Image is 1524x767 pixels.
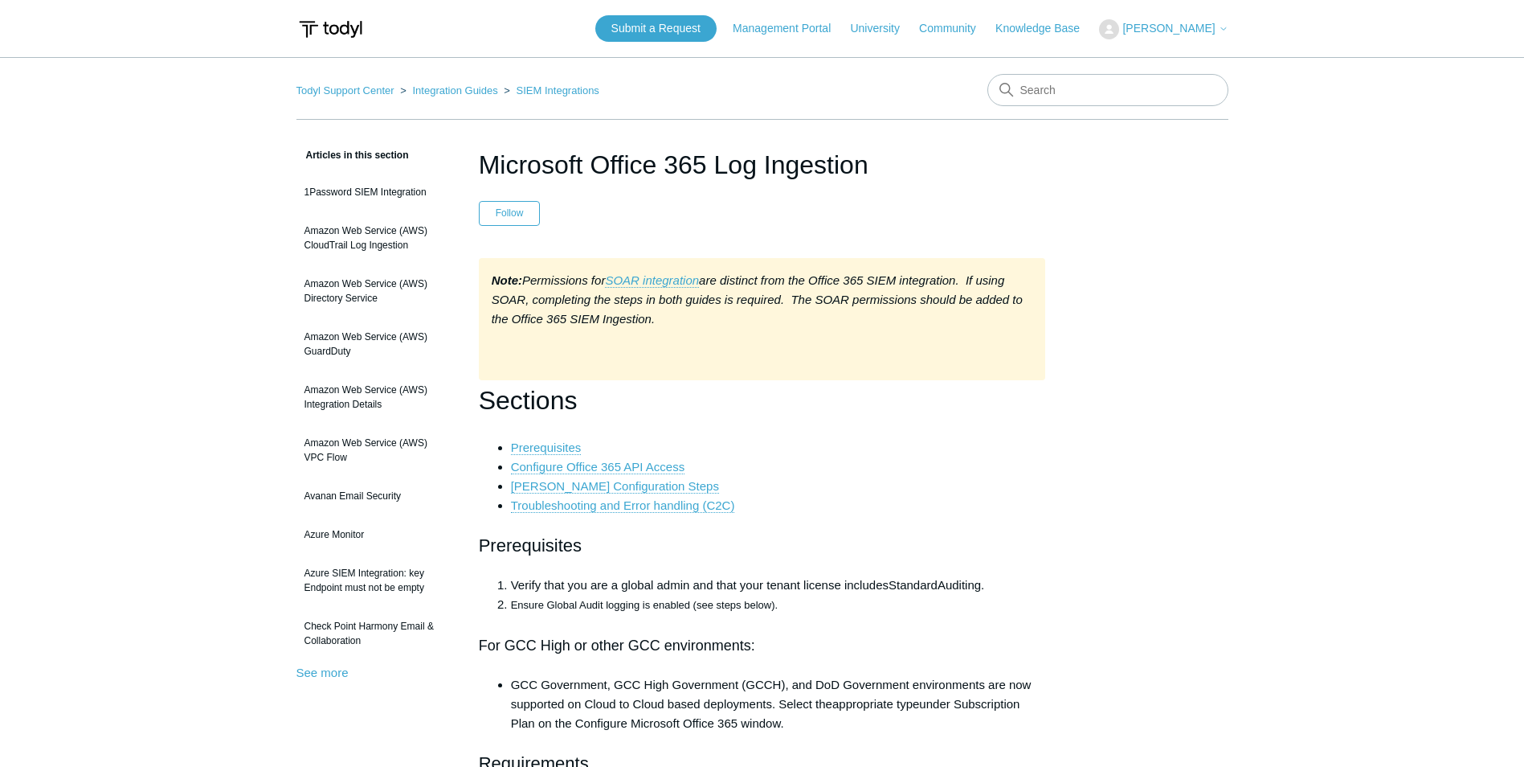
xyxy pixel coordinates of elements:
[296,269,455,314] a: Amazon Web Service (AWS) Directory Service
[995,20,1096,37] a: Knowledge Base
[850,20,915,37] a: University
[511,578,889,592] span: Verify that you are a global admin and that your tenant license includes
[511,678,1032,711] span: GCC Government, GCC High Government (GCCH), and DoD Government environments are now supported on ...
[492,273,606,287] em: Permissions for
[919,20,992,37] a: Community
[492,273,1023,326] em: are distinct from the Office 365 SIEM integration. If using SOAR, completing the steps in both gu...
[511,460,685,474] a: Configure Office 365 API Access
[511,498,735,513] a: Troubleshooting and Error handling (C2C)
[296,215,455,260] a: Amazon Web Service (AWS) CloudTrail Log Ingestion
[501,84,599,96] li: SIEM Integrations
[733,20,847,37] a: Management Portal
[517,84,599,96] a: SIEM Integrations
[296,375,455,420] a: Amazon Web Service (AWS) Integration Details
[981,578,984,592] span: .
[296,177,455,207] a: 1Password SIEM Integration
[832,697,919,711] span: appropriate type
[296,84,398,96] li: Todyl Support Center
[1122,22,1215,35] span: [PERSON_NAME]
[296,14,365,44] img: Todyl Support Center Help Center home page
[296,611,455,656] a: Check Point Harmony Email & Collaboration
[296,322,455,367] a: Amazon Web Service (AWS) GuardDuty
[296,150,409,161] span: Articles in this section
[479,201,541,225] button: Follow Article
[296,481,455,511] a: Avanan Email Security
[479,146,1046,184] h1: Microsoft Office 365 Log Ingestion
[987,74,1228,106] input: Search
[397,84,501,96] li: Integration Guides
[479,638,755,654] span: For GCC High or other GCC environments:
[412,84,497,96] a: Integration Guides
[492,273,522,287] strong: Note:
[889,578,938,592] span: Standard
[479,531,1046,560] h2: Prerequisites
[296,428,455,473] a: Amazon Web Service (AWS) VPC Flow
[296,666,349,679] a: See more
[1099,19,1228,39] button: [PERSON_NAME]
[479,380,1046,421] h1: Sections
[511,599,778,611] span: Ensure Global Audit logging is enabled (see steps below).
[605,273,699,288] a: SOAR integration
[511,697,1020,730] span: under Subscription Plan on the Configure Microsoft Office 365 window.
[511,441,582,455] a: Prerequisites
[938,578,981,592] span: Auditing
[595,15,717,42] a: Submit a Request
[296,84,394,96] a: Todyl Support Center
[296,519,455,550] a: Azure Monitor
[296,558,455,603] a: Azure SIEM Integration: key Endpoint must not be empty
[605,273,699,287] em: SOAR integration
[511,479,719,494] a: [PERSON_NAME] Configuration Steps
